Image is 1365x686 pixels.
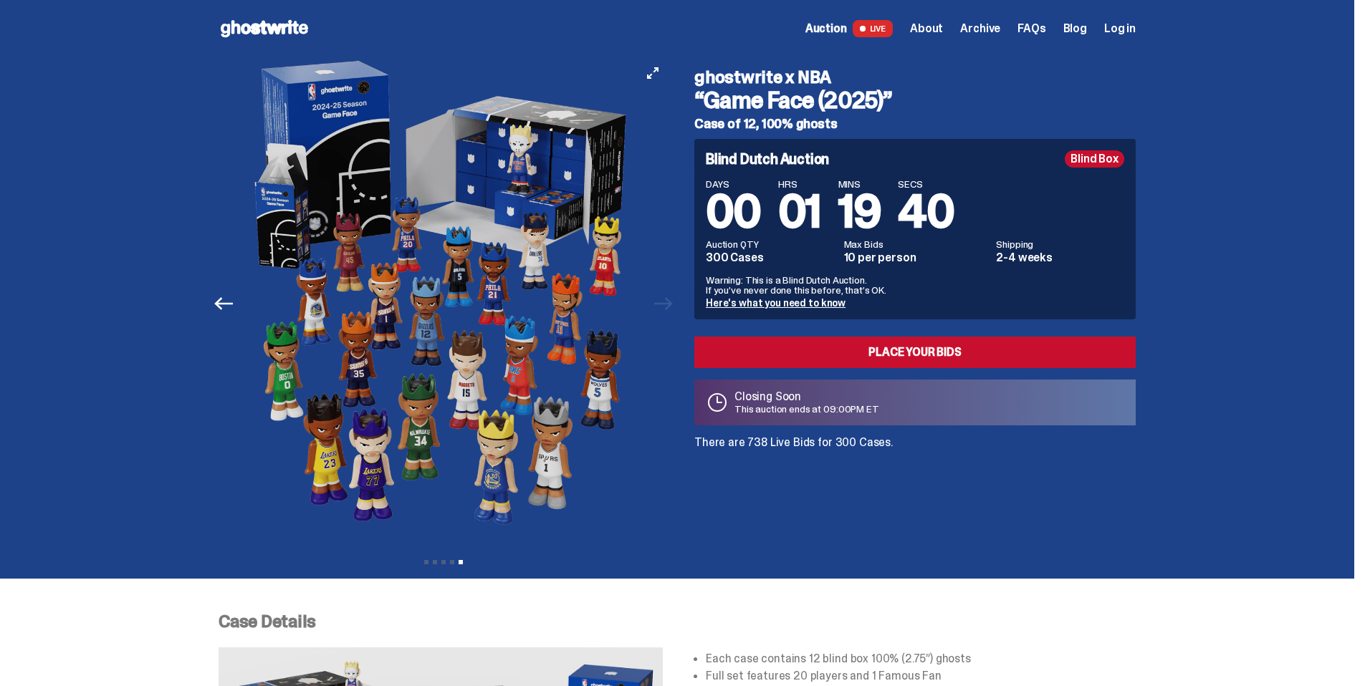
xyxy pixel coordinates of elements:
[838,182,881,241] span: 19
[778,179,821,189] span: HRS
[706,182,761,241] span: 00
[898,179,954,189] span: SECS
[910,23,943,34] a: About
[706,275,1124,295] p: Warning: This is a Blind Dutch Auction. If you’ve never done this before, that’s OK.
[706,296,846,309] a: Here's what you need to know
[1017,23,1045,34] a: FAQs
[694,337,1136,368] a: Place your Bids
[424,560,428,564] button: View slide 1
[694,89,1136,112] h3: “Game Face (2025)”
[960,23,1000,34] a: Archive
[853,20,894,37] span: LIVE
[706,252,835,264] dd: 300 Cases
[694,117,1136,130] h5: Case of 12, 100% ghosts
[898,182,954,241] span: 40
[844,252,988,264] dd: 10 per person
[1104,23,1136,34] a: Log in
[208,288,239,319] button: Previous
[844,239,988,249] dt: Max Bids
[246,57,641,550] img: NBA-Hero-5.png
[996,252,1124,264] dd: 2-4 weeks
[694,69,1136,86] h4: ghostwrite x NBA
[1065,150,1124,168] div: Blind Box
[706,670,1136,682] li: Full set features 20 players and 1 Famous Fan
[734,391,879,402] p: Closing Soon
[734,404,879,414] p: This auction ends at 09:00PM ET
[450,560,454,564] button: View slide 4
[706,239,835,249] dt: Auction QTY
[219,613,1136,630] p: Case Details
[706,152,829,166] h4: Blind Dutch Auction
[694,437,1136,448] p: There are 738 Live Bids for 300 Cases.
[1063,23,1087,34] a: Blog
[996,239,1124,249] dt: Shipping
[805,20,893,37] a: Auction LIVE
[706,653,1136,665] li: Each case contains 12 blind box 100% (2.75”) ghosts
[805,23,847,34] span: Auction
[433,560,437,564] button: View slide 2
[459,560,463,564] button: View slide 5
[778,182,821,241] span: 01
[706,179,761,189] span: DAYS
[644,64,661,82] button: View full-screen
[838,179,881,189] span: MINS
[441,560,446,564] button: View slide 3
